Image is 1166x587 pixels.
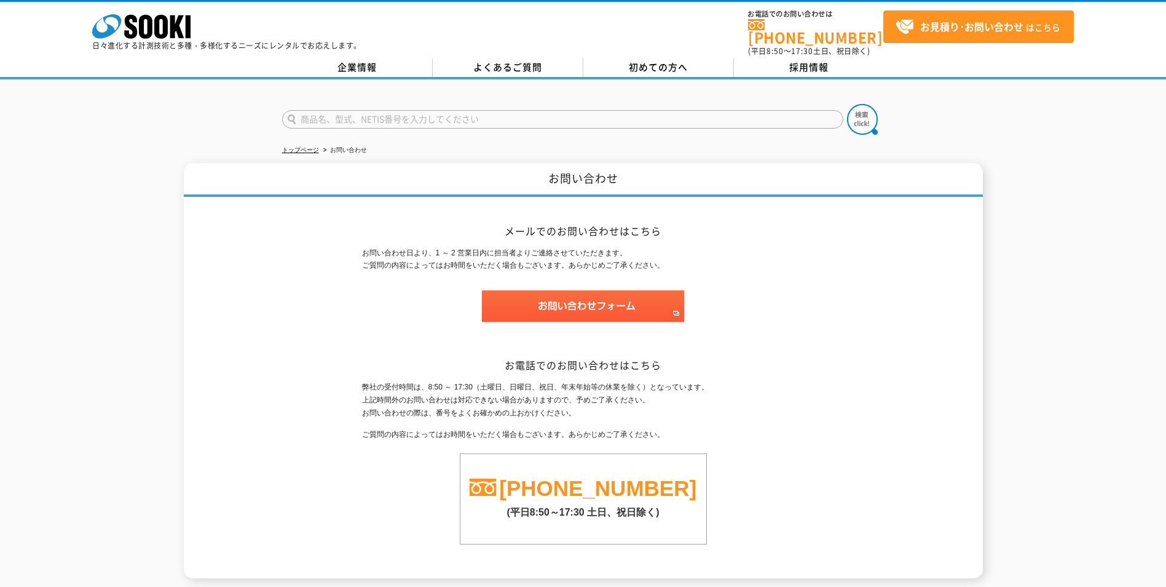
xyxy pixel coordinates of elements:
[362,381,805,419] p: 弊社の受付時間は、8:50 ～ 17:30（土曜日、日曜日、祝日、年末年始等の休業を除く）となっています。 上記時間外のお問い合わせは対応できない場合がありますので、予めご了承ください。 お問い...
[583,58,734,77] a: 初めての方へ
[362,247,805,273] p: お問い合わせ日より、1 ～ 2 営業日内に担当者よりご連絡させていただきます。 ご質問の内容によってはお時間をいただく場合もございます。あらかじめご了承ください。
[883,10,1074,43] a: お見積り･お問い合わせはこちら
[766,46,784,57] span: 8:50
[629,60,688,74] span: 初めての方へ
[362,225,805,238] h2: メールでのお問い合わせはこちら
[896,18,1060,36] span: はこちら
[321,144,367,157] li: お問い合わせ
[499,476,696,500] a: [PHONE_NUMBER]
[92,42,361,49] p: 日々進化する計測技術と多種・多様化するニーズにレンタルでお応えします。
[482,311,684,319] a: お問い合わせフォーム
[362,428,805,441] p: ご質問の内容によってはお時間をいただく場合もございます。あらかじめご了承ください。
[482,290,684,322] img: お問い合わせフォーム
[362,359,805,372] h2: お電話でのお問い合わせはこちら
[282,58,433,77] a: 企業情報
[748,19,883,44] a: [PHONE_NUMBER]
[847,104,878,135] img: btn_search.png
[184,163,983,197] h1: お問い合わせ
[920,19,1023,34] strong: お見積り･お問い合わせ
[433,58,583,77] a: よくあるご質問
[734,58,884,77] a: 採用情報
[282,110,843,129] input: 商品名、型式、NETIS番号を入力してください
[460,500,706,519] p: (平日8:50～17:30 土日、祝日除く)
[791,46,813,57] span: 17:30
[748,46,870,57] span: (平日 ～ 土日、祝日除く)
[282,146,319,153] a: トップページ
[748,10,883,18] span: お電話でのお問い合わせは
